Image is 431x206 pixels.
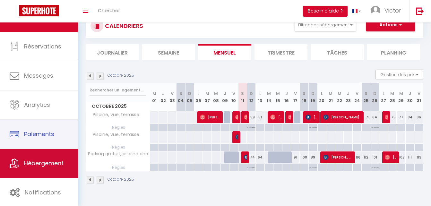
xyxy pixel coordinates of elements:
abbr: S [179,90,182,97]
span: Octobre 2025 [86,102,150,111]
th: 24 [353,83,361,111]
li: Planning [367,44,420,60]
div: 51 [256,111,264,123]
abbr: J [224,90,226,97]
span: [PERSON_NAME] [385,151,396,163]
th: 07 [203,83,211,111]
th: 04 [177,83,185,111]
th: 02 [159,83,168,111]
p: Octobre 2025 [108,73,134,79]
span: Hébergement [24,159,64,167]
span: Notifications [25,188,61,196]
div: 64 [256,151,264,163]
p: Octobre 2025 [108,176,134,183]
div: 113 [414,151,423,163]
th: 22 [335,83,344,111]
th: 11 [238,83,247,111]
th: 27 [379,83,388,111]
input: Rechercher un logement... [90,84,146,96]
span: [PERSON_NAME] [323,111,361,123]
abbr: V [418,90,420,97]
button: Filtrer par hébergement [295,19,356,31]
abbr: J [285,90,288,97]
abbr: M [390,90,394,97]
span: Piscine, vue, terrasse [87,131,141,138]
div: 116 [353,151,361,163]
th: 18 [300,83,308,111]
th: 09 [220,83,229,111]
span: [PERSON_NAME] [270,111,282,123]
div: 84 [406,111,414,123]
button: Besoin d'aide ? [303,6,348,17]
abbr: M [329,90,332,97]
abbr: L [383,90,384,97]
abbr: L [321,90,323,97]
abbr: D [250,90,253,97]
span: [PERSON_NAME] [200,111,220,123]
th: 17 [291,83,300,111]
span: Piscine, vue, terrasse [87,111,141,118]
abbr: V [356,90,358,97]
th: 15 [273,83,282,111]
th: 20 [317,83,326,111]
abbr: M [214,90,218,97]
abbr: D [373,90,376,97]
li: Journalier [86,44,139,60]
abbr: D [311,90,315,97]
span: Analytics [24,101,50,109]
div: 111 [406,151,414,163]
abbr: S [365,90,367,97]
div: 100 [300,151,308,163]
span: Koen [PERSON_NAME] [288,111,291,123]
abbr: L [259,90,261,97]
div: 71 [361,111,370,123]
h3: CALENDRIERS [103,19,143,33]
div: 64 [370,111,379,123]
img: Super Booking [19,5,59,16]
th: 30 [406,83,414,111]
th: 31 [414,83,423,111]
span: Lotte Fillet [385,111,388,123]
span: [PERSON_NAME] [244,111,247,123]
th: 29 [397,83,405,111]
th: 12 [247,83,255,111]
abbr: J [409,90,411,97]
div: 86 [414,111,423,123]
span: [PERSON_NAME] [235,111,238,123]
abbr: M [399,90,403,97]
p: No Checkin [371,124,379,130]
div: 102 [397,151,405,163]
abbr: V [171,90,174,97]
th: 23 [344,83,352,111]
abbr: S [241,90,244,97]
abbr: D [188,90,191,97]
img: ... [371,6,380,15]
button: Gestion des prix [375,70,423,79]
span: Réservations [24,42,61,50]
p: No Checkin [371,164,379,170]
span: Victor [384,6,401,14]
div: 101 [370,151,379,163]
div: 112 [361,151,370,163]
p: No Checkin [247,124,255,130]
div: 77 [397,111,405,123]
abbr: M [205,90,209,97]
th: 21 [326,83,335,111]
th: 10 [229,83,238,111]
p: No Checkin [309,124,317,130]
li: Mensuel [198,44,251,60]
abbr: L [197,90,199,97]
th: 05 [185,83,194,111]
li: Tâches [311,44,364,60]
button: Actions [366,19,415,31]
th: 03 [168,83,176,111]
span: Chercher [98,7,120,14]
abbr: J [162,90,165,97]
div: 74 [247,151,255,163]
span: Parking gratuit, piscine chauffée, vue panoramique [87,151,151,156]
p: No Checkin [309,164,317,170]
span: [PERSON_NAME] [306,111,317,123]
abbr: V [294,90,297,97]
abbr: M [152,90,156,97]
div: 75 [388,111,397,123]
